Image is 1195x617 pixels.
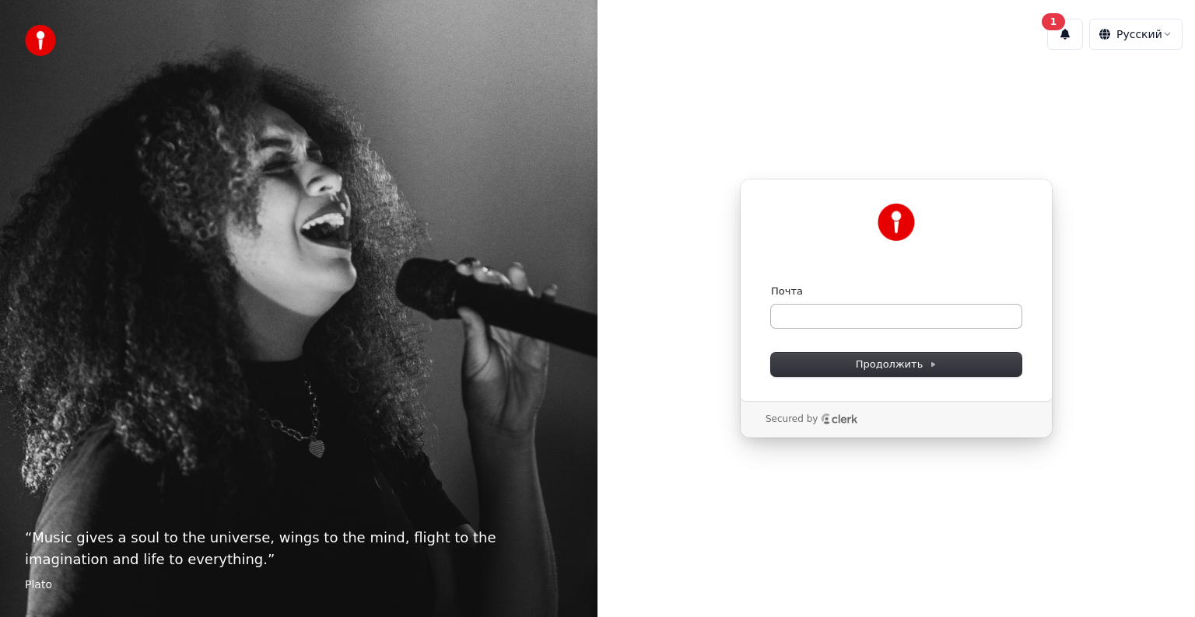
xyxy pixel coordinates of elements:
[1047,19,1083,50] button: 1
[771,284,803,298] label: Почта
[771,353,1022,376] button: Продолжить
[856,357,937,371] span: Продолжить
[1042,13,1065,30] div: 1
[25,527,573,570] p: “ Music gives a soul to the universe, wings to the mind, flight to the imagination and life to ev...
[821,413,858,424] a: Clerk logo
[25,577,573,592] footer: Plato
[766,413,818,426] p: Secured by
[25,25,56,56] img: youka
[878,204,915,241] img: Youka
